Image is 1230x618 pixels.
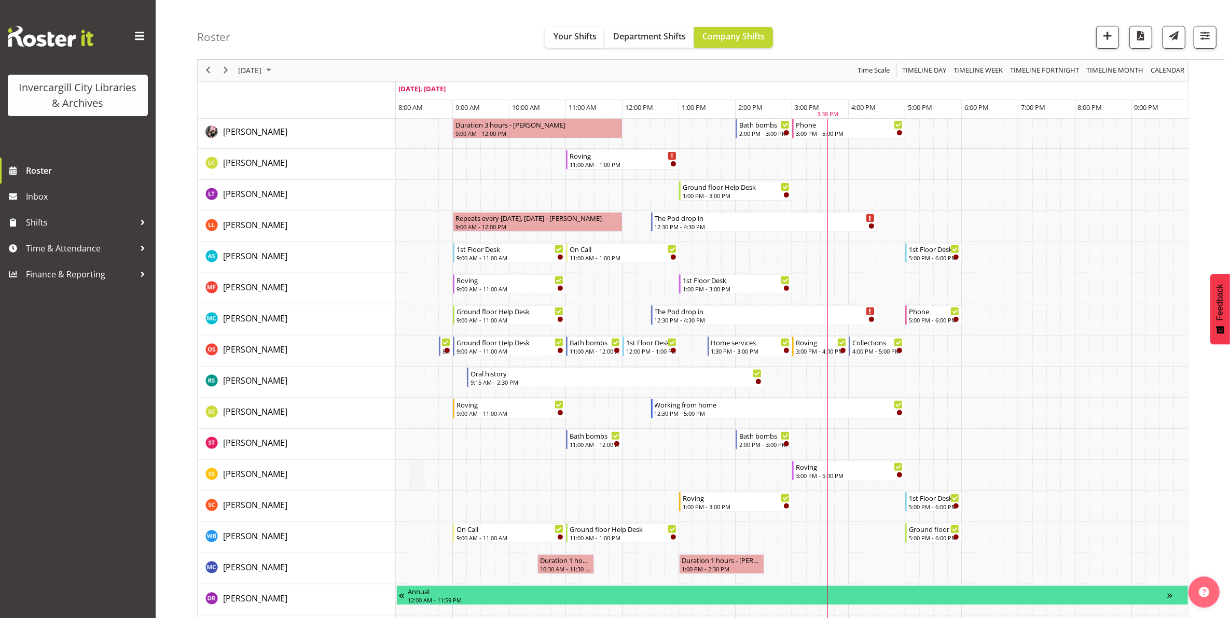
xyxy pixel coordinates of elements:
[736,119,792,138] div: Keyu Chen"s event - Bath bombs Begin From Thursday, October 2, 2025 at 2:00:00 PM GMT+13:00 Ends ...
[909,533,959,542] div: 5:00 PM - 6:00 PM
[739,430,790,441] div: Bath bombs
[566,430,623,450] div: Saniya Thompson"s event - Bath bombs Begin From Thursday, October 2, 2025 at 11:00:00 AM GMT+13:0...
[795,103,819,112] span: 3:00 PM
[223,126,287,137] span: [PERSON_NAME]
[570,150,676,161] div: Roving
[570,440,620,448] div: 11:00 AM - 12:00 PM
[457,275,563,285] div: Roving
[901,64,947,77] span: Timeline Day
[679,181,792,201] div: Lyndsay Tautari"s event - Ground floor Help Desk Begin From Thursday, October 2, 2025 at 1:00:00 ...
[223,530,287,542] span: [PERSON_NAME]
[708,336,793,356] div: Olivia Stanley"s event - Home services Begin From Thursday, October 2, 2025 at 1:30:00 PM GMT+13:...
[569,103,597,112] span: 11:00 AM
[471,378,762,386] div: 9:15 AM - 2:30 PM
[1215,284,1225,320] span: Feedback
[679,554,764,574] div: Aurora Catu"s event - Duration 1 hours - Aurora Catu Begin From Thursday, October 2, 2025 at 1:00...
[408,586,1168,596] div: Annual
[852,337,903,347] div: Collections
[679,274,792,294] div: Marianne Foster"s event - 1st Floor Desk Begin From Thursday, October 2, 2025 at 1:00:00 PM GMT+1...
[952,64,1004,77] span: Timeline Week
[683,493,790,503] div: Roving
[198,584,396,615] td: Debra Robinson resource
[453,305,566,325] div: Michelle Cunningham"s event - Ground floor Help Desk Begin From Thursday, October 2, 2025 at 9:00...
[1096,26,1119,49] button: Add a new shift
[223,592,287,605] a: [PERSON_NAME]
[537,554,594,574] div: Aurora Catu"s event - Duration 1 hours - Aurora Catu Begin From Thursday, October 2, 2025 at 10:3...
[655,316,875,324] div: 12:30 PM - 4:30 PM
[952,64,1005,77] button: Timeline Week
[1008,64,1081,77] button: Fortnight
[457,409,563,417] div: 9:00 AM - 11:00 AM
[223,313,287,324] span: [PERSON_NAME]
[457,254,563,262] div: 9:00 AM - 11:00 AM
[457,306,563,316] div: Ground floor Help Desk
[711,337,790,347] div: Home services
[198,180,396,211] td: Lyndsay Tautari resource
[1085,64,1145,77] button: Timeline Month
[455,119,620,130] div: Duration 3 hours - [PERSON_NAME]
[198,522,396,553] td: Willem Burger resource
[856,64,892,77] button: Time Scale
[457,399,563,410] div: Roving
[738,103,763,112] span: 2:00 PM
[682,565,762,573] div: 1:00 PM - 2:30 PM
[457,524,563,534] div: On Call
[198,429,396,460] td: Saniya Thompson resource
[570,533,676,542] div: 11:00 AM - 1:00 PM
[223,499,287,511] a: [PERSON_NAME]
[851,103,876,112] span: 4:00 PM
[792,119,905,138] div: Keyu Chen"s event - Phone Begin From Thursday, October 2, 2025 at 3:00:00 PM GMT+13:00 Ends At Th...
[223,405,287,418] a: [PERSON_NAME]
[398,103,423,112] span: 8:00 AM
[909,244,959,254] div: 1st Floor Desk
[457,347,563,355] div: 9:00 AM - 11:00 AM
[237,64,262,77] span: [DATE]
[198,367,396,398] td: Rosie Stather resource
[909,316,959,324] div: 5:00 PM - 6:00 PM
[26,241,135,256] span: Time & Attendance
[545,27,605,48] button: Your Shifts
[223,219,287,231] a: [PERSON_NAME]
[1149,64,1186,77] button: Month
[909,254,959,262] div: 5:00 PM - 6:00 PM
[223,375,287,386] span: [PERSON_NAME]
[655,222,875,231] div: 12:30 PM - 4:30 PM
[1078,103,1102,112] span: 8:00 PM
[443,347,450,355] div: 8:45 AM - 9:00 AM
[792,461,905,481] div: Saranya Sarisa"s event - Roving Begin From Thursday, October 2, 2025 at 3:00:00 PM GMT+13:00 Ends...
[467,368,764,387] div: Rosie Stather"s event - Oral history Begin From Thursday, October 2, 2025 at 9:15:00 AM GMT+13:00...
[651,212,877,232] div: Lynette Lockett"s event - The Pod drop in Begin From Thursday, October 2, 2025 at 12:30:00 PM GMT...
[201,64,215,77] button: Previous
[570,337,620,347] div: Bath bombs
[566,243,679,263] div: Mandy Stenton"s event - On Call Begin From Thursday, October 2, 2025 at 11:00:00 AM GMT+13:00 End...
[453,243,566,263] div: Mandy Stenton"s event - 1st Floor Desk Begin From Thursday, October 2, 2025 at 9:00:00 AM GMT+13:...
[198,149,396,180] td: Linda Cooper resource
[455,103,480,112] span: 9:00 AM
[198,460,396,491] td: Saranya Sarisa resource
[613,31,686,42] span: Department Shifts
[26,266,135,282] span: Finance & Reporting
[457,337,563,347] div: Ground floor Help Desk
[908,103,932,112] span: 5:00 PM
[566,336,623,356] div: Olivia Stanley"s event - Bath bombs Begin From Thursday, October 2, 2025 at 11:00:00 AM GMT+13:00...
[739,129,790,137] div: 2:00 PM - 3:00 PM
[223,125,287,138] a: [PERSON_NAME]
[683,275,790,285] div: 1st Floor Desk
[566,523,679,543] div: Willem Burger"s event - Ground floor Help Desk Begin From Thursday, October 2, 2025 at 11:00:00 A...
[453,119,623,138] div: Keyu Chen"s event - Duration 3 hours - Keyu Chen Begin From Thursday, October 2, 2025 at 9:00:00 ...
[223,468,287,480] span: [PERSON_NAME]
[453,336,566,356] div: Olivia Stanley"s event - Ground floor Help Desk Begin From Thursday, October 2, 2025 at 9:00:00 A...
[223,344,287,355] span: [PERSON_NAME]
[905,243,962,263] div: Mandy Stenton"s event - 1st Floor Desk Begin From Thursday, October 2, 2025 at 5:00:00 PM GMT+13:...
[455,129,620,137] div: 9:00 AM - 12:00 PM
[198,273,396,304] td: Marianne Foster resource
[796,337,846,347] div: Roving
[852,347,903,355] div: 4:00 PM - 5:00 PM
[217,60,234,81] div: next period
[396,585,1188,605] div: Debra Robinson"s event - Annual Begin From Wednesday, October 1, 2025 at 12:00:00 AM GMT+13:00 En...
[796,347,846,355] div: 3:00 PM - 4:00 PM
[237,64,276,77] button: October 2025
[540,565,591,573] div: 10:30 AM - 11:30 AM
[570,244,676,254] div: On Call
